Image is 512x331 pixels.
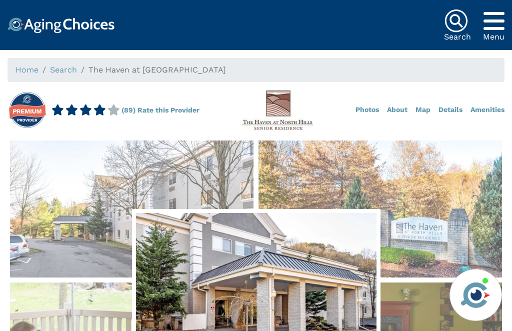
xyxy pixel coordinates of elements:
[470,105,504,113] a: Amenities
[7,17,114,33] img: Choice!
[88,65,226,74] span: The Haven at [GEOGRAPHIC_DATA]
[415,105,430,113] a: Map
[50,65,77,74] a: Search
[387,105,407,113] a: About
[137,106,199,114] a: Rate this Provider
[256,138,504,280] img: The Haven at North Hills, Pittsburgh PA
[7,58,504,82] nav: breadcrumb
[483,9,504,33] div: Popover trigger
[458,278,492,312] img: avatar
[483,33,504,41] div: Menu
[444,33,471,41] div: Search
[444,9,468,33] img: search-icon.svg
[355,105,379,113] a: Photos
[15,65,38,74] a: Home
[121,106,135,114] a: (89)
[7,138,256,280] img: The Haven at North Hills, Pittsburgh PA
[438,105,462,113] a: Details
